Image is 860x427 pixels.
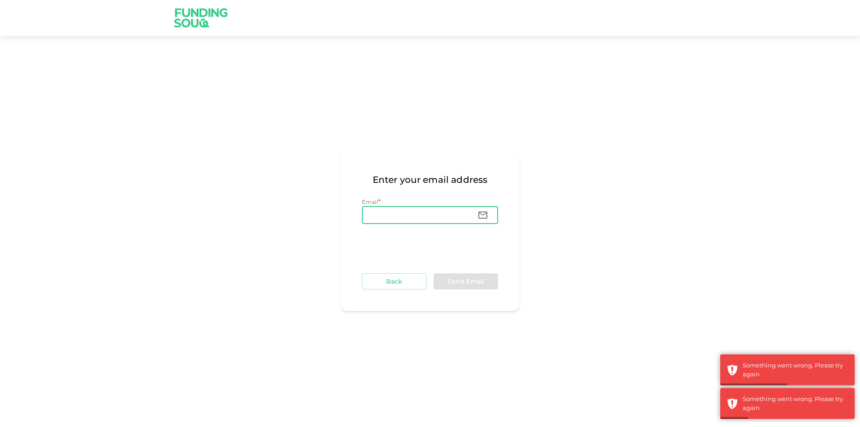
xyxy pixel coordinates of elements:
[362,206,470,224] input: email
[362,198,378,205] span: Email
[362,273,426,289] button: Back
[362,173,498,187] span: Enter your email address
[743,395,848,412] div: Something went wrong. Please try again
[362,231,498,266] iframe: reCAPTCHA
[743,361,848,379] div: Something went wrong. Please try again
